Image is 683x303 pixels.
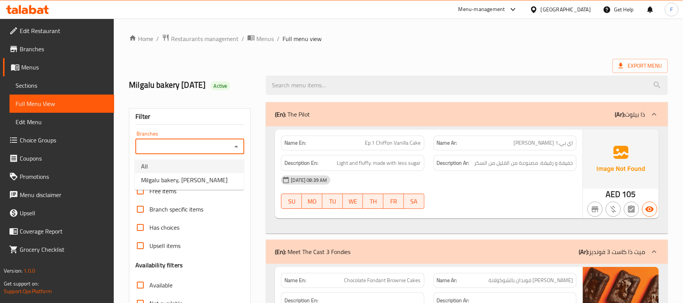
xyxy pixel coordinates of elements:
[3,204,114,222] a: Upsell
[20,245,108,254] span: Grocery Checklist
[670,5,673,14] span: F
[284,139,306,147] strong: Name En:
[3,186,114,204] a: Menu disclaimer
[156,34,159,43] li: /
[513,139,573,147] span: اي بي.1 [PERSON_NAME]
[343,194,363,209] button: WE
[129,79,257,91] h2: Milgalu bakery [DATE]
[16,117,108,126] span: Edit Menu
[437,158,469,168] strong: Description Ar:
[437,139,457,147] strong: Name Ar:
[231,141,242,152] button: Close
[266,76,668,95] input: search
[624,202,639,217] button: Not has choices
[3,167,114,186] a: Promotions
[210,82,230,90] span: Active
[284,196,299,207] span: SU
[606,187,620,202] span: AED
[606,202,621,217] button: Purchased item
[337,158,421,168] span: Light and fluffy. made with less sugar
[383,194,404,209] button: FR
[488,276,573,284] span: [PERSON_NAME] فوندان بالشوكولاتة
[619,61,662,71] span: Export Menu
[20,208,108,218] span: Upsell
[284,276,306,284] strong: Name En:
[9,113,114,131] a: Edit Menu
[149,281,173,290] span: Available
[3,240,114,259] a: Grocery Checklist
[149,205,203,214] span: Branch specific items
[20,190,108,199] span: Menu disclaimer
[275,246,286,257] b: (En):
[363,194,383,209] button: TH
[612,59,668,73] span: Export Menu
[404,194,424,209] button: SA
[4,266,22,276] span: Version:
[162,34,239,44] a: Restaurants management
[302,194,322,209] button: MO
[587,202,603,217] button: Not branch specific item
[283,34,322,43] span: Full menu view
[129,34,153,43] a: Home
[24,266,35,276] span: 1.0.0
[141,162,148,171] span: All
[4,279,39,289] span: Get support on:
[149,241,181,250] span: Upsell items
[20,44,108,54] span: Branches
[3,222,114,240] a: Coverage Report
[275,109,286,120] b: (En):
[386,196,401,207] span: FR
[16,99,108,108] span: Full Menu View
[3,40,114,58] a: Branches
[3,149,114,167] a: Coupons
[20,227,108,236] span: Coverage Report
[325,196,340,207] span: TU
[541,5,591,14] div: [GEOGRAPHIC_DATA]
[20,172,108,181] span: Promotions
[275,247,350,256] p: Meet The Cast 3 Fondies
[266,126,668,234] div: (En): The Pilot(Ar):ذا بيلوت
[256,34,274,43] span: Menus
[210,81,230,90] div: Active
[9,95,114,113] a: Full Menu View
[3,131,114,149] a: Choice Groups
[579,247,645,256] p: ميت ذا كاست 3 فونديز
[20,136,108,145] span: Choice Groups
[266,102,668,126] div: (En): The Pilot(Ar):ذا بيلوت
[135,109,244,125] div: Filter
[20,26,108,35] span: Edit Restaurant
[16,81,108,90] span: Sections
[21,63,108,72] span: Menus
[458,5,505,14] div: Menu-management
[129,34,668,44] nav: breadcrumb
[277,34,279,43] li: /
[141,175,228,185] span: Milgalu bakery, [PERSON_NAME]
[281,194,302,209] button: SU
[322,194,343,209] button: TU
[583,129,659,189] img: Ae5nvW7+0k+MAAAAAElFTkSuQmCC
[266,240,668,264] div: (En): Meet The Cast 3 Fondies(Ar):ميت ذا كاست 3 فونديز
[4,286,52,296] a: Support.OpsPlatform
[20,154,108,163] span: Coupons
[622,187,636,202] span: 105
[365,139,421,147] span: Ep.1 Chiffon Vanilla Cake
[247,34,274,44] a: Menus
[275,110,310,119] p: The Pilot
[437,276,457,284] strong: Name Ar:
[615,110,645,119] p: ذا بيلوت
[9,76,114,95] a: Sections
[135,261,183,270] h3: Availability filters
[3,22,114,40] a: Edit Restaurant
[149,223,179,232] span: Has choices
[579,246,589,257] b: (Ar):
[3,58,114,76] a: Menus
[615,109,625,120] b: (Ar):
[288,177,330,184] span: [DATE] 08:39 AM
[284,158,318,168] strong: Description En:
[366,196,380,207] span: TH
[171,34,239,43] span: Restaurants management
[474,158,573,168] span: خفيفة و رقيقة. مصنوعة من القليل من السكر
[242,34,244,43] li: /
[642,202,657,217] button: Available
[407,196,421,207] span: SA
